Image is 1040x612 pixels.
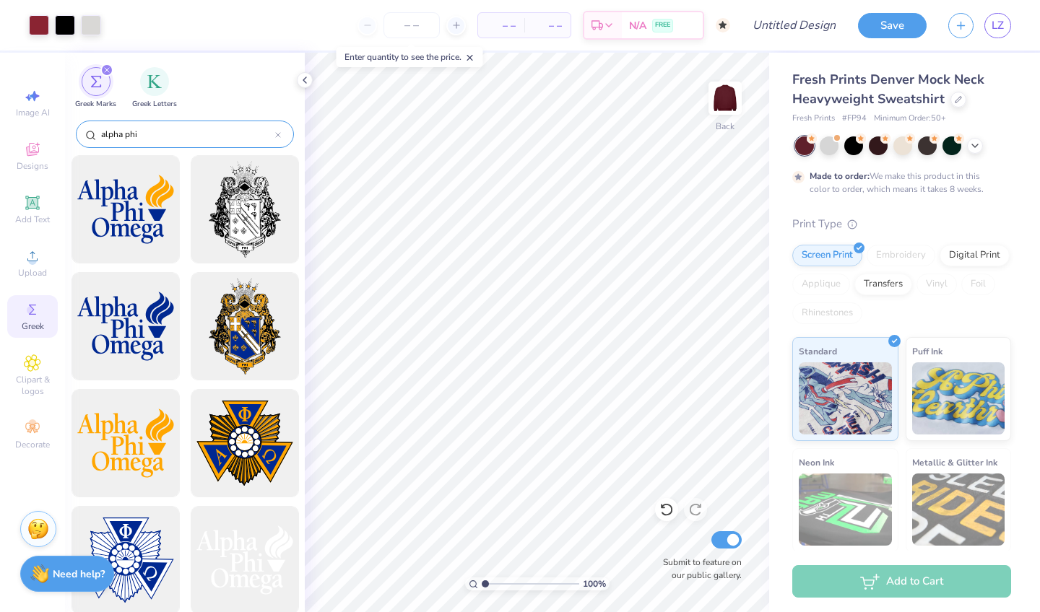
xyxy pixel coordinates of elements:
[799,362,892,434] img: Standard
[810,170,987,196] div: We make this product in this color to order, which means it takes 8 weeks.
[912,473,1005,546] img: Metallic & Glitter Ink
[912,455,997,470] span: Metallic & Glitter Ink
[75,99,116,110] span: Greek Marks
[17,160,48,172] span: Designs
[53,567,105,581] strong: Need help?
[874,113,946,125] span: Minimum Order: 50 +
[842,113,867,125] span: # FP94
[858,13,927,38] button: Save
[792,71,984,108] span: Fresh Prints Denver Mock Neck Heavyweight Sweatshirt
[655,20,670,30] span: FREE
[792,245,862,266] div: Screen Print
[741,11,847,40] input: Untitled Design
[810,170,870,182] strong: Made to order:
[22,320,44,332] span: Greek
[655,556,742,582] label: Submit to feature on our public gallery.
[75,67,116,110] button: filter button
[792,274,850,295] div: Applique
[337,47,483,67] div: Enter quantity to see the price.
[629,18,646,33] span: N/A
[912,344,942,359] span: Puff Ink
[18,267,47,279] span: Upload
[487,18,516,33] span: – –
[867,245,935,266] div: Embroidery
[533,18,562,33] span: – –
[132,67,177,110] div: filter for Greek Letters
[75,67,116,110] div: filter for Greek Marks
[7,374,58,397] span: Clipart & logos
[132,67,177,110] button: filter button
[383,12,440,38] input: – –
[711,84,740,113] img: Back
[792,302,862,324] div: Rhinestones
[792,216,1011,232] div: Print Type
[940,245,1010,266] div: Digital Print
[583,577,606,590] span: 100 %
[792,113,835,125] span: Fresh Prints
[15,439,50,450] span: Decorate
[912,362,1005,434] img: Puff Ink
[799,473,892,546] img: Neon Ink
[716,120,734,133] div: Back
[15,214,50,225] span: Add Text
[799,455,834,470] span: Neon Ink
[961,274,995,295] div: Foil
[799,344,837,359] span: Standard
[992,17,1004,34] span: LZ
[100,127,275,141] input: Try "Alpha"
[132,99,177,110] span: Greek Letters
[90,76,102,87] img: Greek Marks Image
[984,13,1011,38] a: LZ
[854,274,912,295] div: Transfers
[16,107,50,118] span: Image AI
[147,74,162,89] img: Greek Letters Image
[916,274,957,295] div: Vinyl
